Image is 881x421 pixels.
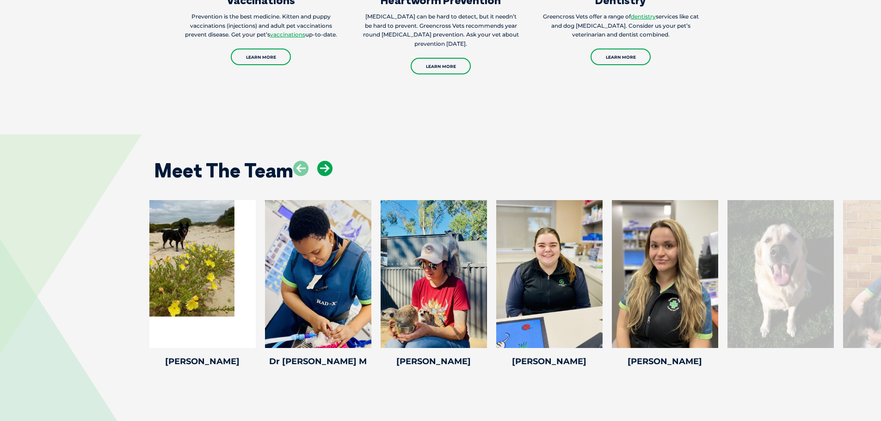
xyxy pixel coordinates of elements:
p: [MEDICAL_DATA] can be hard to detect, but it needn’t be hard to prevent. Greencross Vets recommen... [362,12,520,49]
h4: [PERSON_NAME] [149,357,256,366]
p: Greencross Vets offer a range of services like cat and dog [MEDICAL_DATA]. Consider us your pet’s... [542,12,700,40]
h2: Meet The Team [154,161,293,180]
a: vaccinations [270,31,305,38]
a: Learn More [411,58,471,74]
h4: [PERSON_NAME] [496,357,603,366]
a: Learn More [591,49,651,65]
a: Learn More [231,49,291,65]
p: Prevention is the best medicine. Kitten and puppy vaccinations (injections) and adult pet vaccina... [182,12,340,40]
h4: [PERSON_NAME] [612,357,718,366]
a: dentistry [631,13,656,20]
h4: Dr [PERSON_NAME] M [265,357,371,366]
h4: [PERSON_NAME] [381,357,487,366]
